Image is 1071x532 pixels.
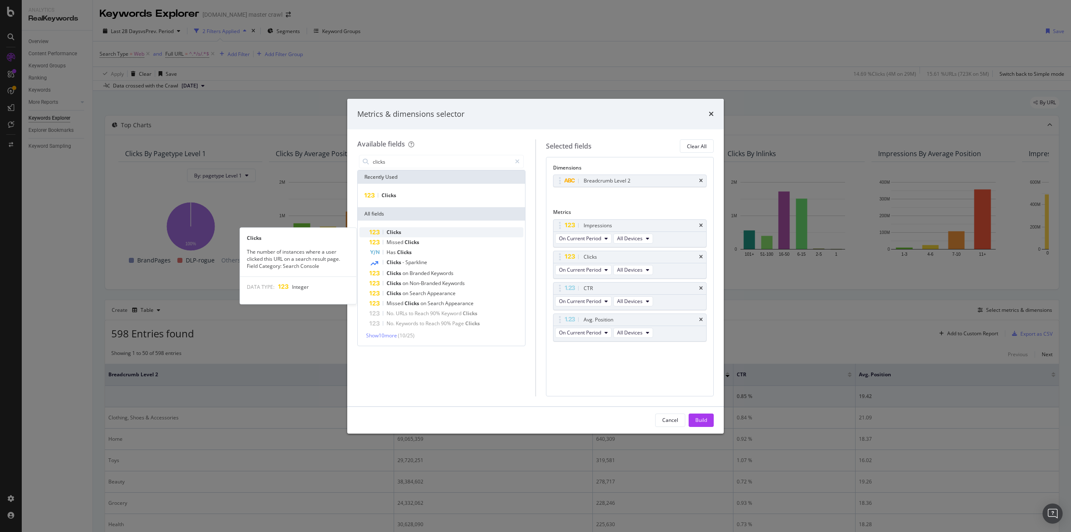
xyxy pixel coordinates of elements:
[463,310,477,317] span: Clicks
[396,320,420,327] span: Keywords
[420,300,428,307] span: on
[553,219,707,247] div: ImpressionstimesOn Current PeriodAll Devices
[387,290,402,297] span: Clicks
[430,310,441,317] span: 90%
[584,284,593,293] div: CTR
[442,280,465,287] span: Keywords
[662,416,678,424] div: Cancel
[358,170,525,184] div: Recently Used
[655,414,685,427] button: Cancel
[584,316,613,324] div: Avg. Position
[695,416,707,424] div: Build
[347,99,724,434] div: modal
[405,239,419,246] span: Clicks
[387,270,402,277] span: Clicks
[699,286,703,291] div: times
[559,235,601,242] span: On Current Period
[357,139,405,149] div: Available fields
[372,155,511,168] input: Search by field name
[387,229,401,236] span: Clicks
[366,332,397,339] span: Show 10 more
[382,192,396,199] span: Clicks
[465,320,480,327] span: Clicks
[410,290,427,297] span: Search
[613,234,653,244] button: All Devices
[428,300,445,307] span: Search
[409,310,415,317] span: to
[445,300,474,307] span: Appearance
[613,328,653,338] button: All Devices
[617,298,643,305] span: All Devices
[689,414,714,427] button: Build
[387,310,396,317] span: No.
[240,234,356,242] div: Clicks
[420,320,425,327] span: to
[402,280,410,287] span: on
[553,164,707,175] div: Dimensions
[441,320,452,327] span: 90%
[559,298,601,305] span: On Current Period
[709,109,714,120] div: times
[398,332,415,339] span: ( 10 / 25 )
[555,234,612,244] button: On Current Period
[555,296,612,306] button: On Current Period
[617,329,643,336] span: All Devices
[387,239,405,246] span: Missed
[402,259,405,266] span: -
[553,251,707,279] div: ClickstimesOn Current PeriodAll Devices
[452,320,465,327] span: Page
[699,178,703,183] div: times
[431,270,454,277] span: Keywords
[405,259,427,266] span: Sparkline
[415,310,430,317] span: Reach
[387,249,397,256] span: Has
[402,270,410,277] span: on
[358,207,525,221] div: All fields
[410,280,442,287] span: Non-Branded
[427,290,456,297] span: Appearance
[405,300,420,307] span: Clicks
[699,254,703,260] div: times
[553,175,707,187] div: Breadcrumb Level 2times
[387,280,402,287] span: Clicks
[584,177,630,185] div: Breadcrumb Level 2
[555,328,612,338] button: On Current Period
[613,265,653,275] button: All Devices
[441,310,463,317] span: Keyword
[680,139,714,153] button: Clear All
[402,290,410,297] span: on
[387,300,405,307] span: Missed
[687,143,707,150] div: Clear All
[387,259,402,266] span: Clicks
[553,282,707,310] div: CTRtimesOn Current PeriodAll Devices
[240,248,356,270] div: The number of instances where a user clicked this URL on a search result page. Field Category: Se...
[613,296,653,306] button: All Devices
[396,310,409,317] span: URLs
[397,249,412,256] span: Clicks
[553,208,707,219] div: Metrics
[425,320,441,327] span: Reach
[699,317,703,322] div: times
[559,266,601,273] span: On Current Period
[357,109,464,120] div: Metrics & dimensions selector
[387,320,396,327] span: No.
[617,266,643,273] span: All Devices
[410,270,431,277] span: Branded
[584,253,597,261] div: Clicks
[699,223,703,228] div: times
[559,329,601,336] span: On Current Period
[555,265,612,275] button: On Current Period
[546,141,592,151] div: Selected fields
[553,314,707,342] div: Avg. PositiontimesOn Current PeriodAll Devices
[617,235,643,242] span: All Devices
[584,221,612,230] div: Impressions
[1043,504,1063,524] div: Open Intercom Messenger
